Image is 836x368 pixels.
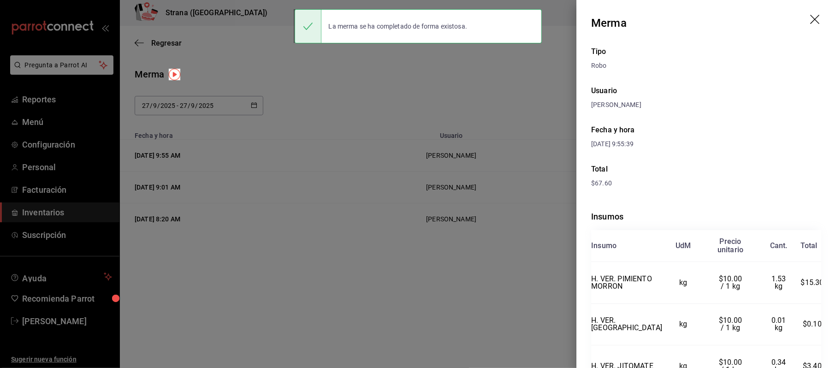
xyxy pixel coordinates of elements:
[591,46,821,57] div: Tipo
[719,316,744,332] span: $10.00 / 1 kg
[803,320,822,328] span: $0.10
[800,242,817,250] div: Total
[771,316,788,332] span: 0.01 kg
[800,278,824,287] span: $15.30
[591,61,821,71] div: Robo
[591,303,662,345] td: H. VER. [GEOGRAPHIC_DATA]
[321,16,475,36] div: La merma se ha completado de forma existosa.
[771,274,788,291] span: 1.53 kg
[591,242,617,250] div: Insumo
[810,15,821,26] button: drag
[591,100,821,110] div: [PERSON_NAME]
[717,237,743,254] div: Precio unitario
[591,85,821,96] div: Usuario
[591,164,821,175] div: Total
[662,262,704,304] td: kg
[591,210,821,223] div: Insumos
[591,125,821,136] div: Fecha y hora
[591,179,612,187] span: $67.60
[169,69,180,80] img: Tooltip marker
[591,15,627,31] div: Merma
[591,139,821,149] div: [DATE] 9:55:39
[770,242,788,250] div: Cant.
[676,242,691,250] div: UdM
[662,303,704,345] td: kg
[719,274,744,291] span: $10.00 / 1 kg
[591,262,662,304] td: H. VER. PIMIENTO MORRON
